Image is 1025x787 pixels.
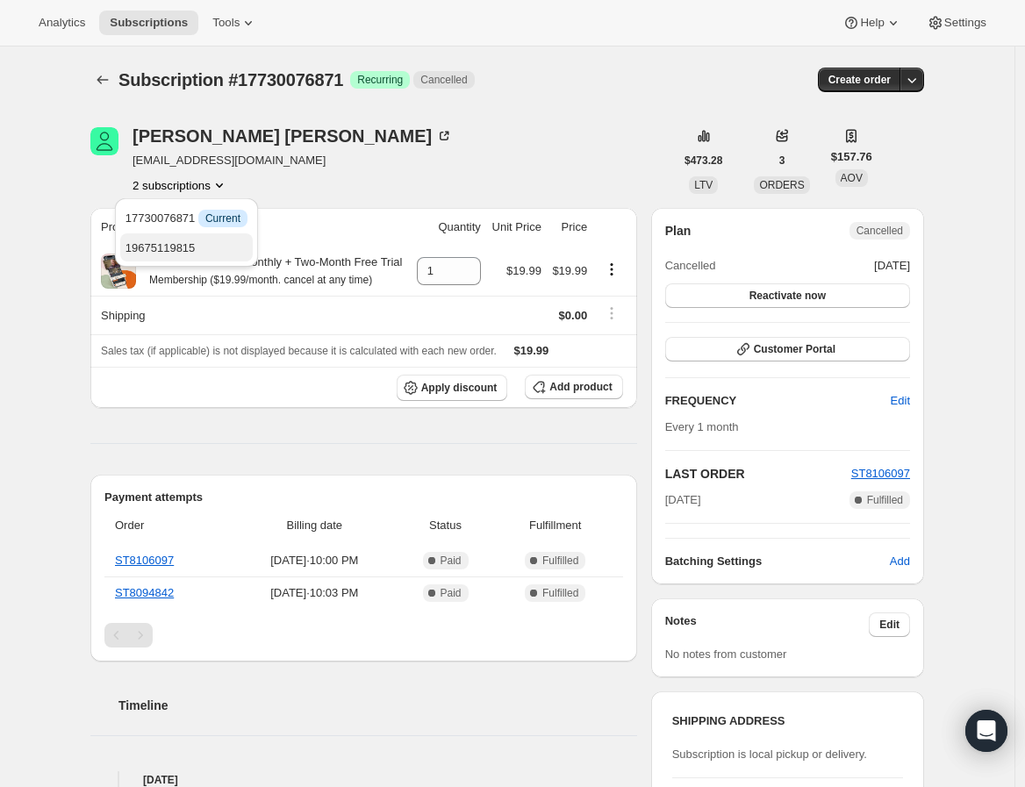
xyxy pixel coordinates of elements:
span: AOV [841,172,863,184]
span: 17730076871 [125,211,247,225]
span: Subscriptions [110,16,188,30]
span: Help [860,16,884,30]
span: [DATE] · 10:00 PM [236,552,392,569]
button: Shipping actions [598,304,626,323]
th: Quantity [411,208,486,247]
th: Product [90,208,411,247]
th: Price [547,208,592,247]
span: Apply discount [421,381,498,395]
button: 19675119815 [120,233,253,261]
button: Settings [916,11,997,35]
th: Shipping [90,296,411,334]
span: Add product [549,380,612,394]
span: ORDERS [759,179,804,191]
h3: SHIPPING ADDRESS [672,712,903,730]
button: Add product [525,375,622,399]
span: $473.28 [685,154,722,168]
h3: Notes [665,612,870,637]
span: $0.00 [559,309,588,322]
h6: Batching Settings [665,553,890,570]
button: Help [832,11,912,35]
span: Tools [212,16,240,30]
span: Paid [441,586,462,600]
span: Subscription #17730076871 [118,70,343,89]
span: $19.99 [552,264,587,277]
button: Subscriptions [90,68,115,92]
span: 3 [779,154,785,168]
h2: Plan [665,222,692,240]
span: Fulfilled [542,554,578,568]
h2: Timeline [118,697,637,714]
span: Linda Felgenhauer [90,127,118,155]
button: Product actions [133,176,228,194]
button: 3 [769,148,796,173]
span: Customer Portal [754,342,835,356]
span: Recurring [357,73,403,87]
h2: Payment attempts [104,489,623,506]
span: Reactivate now [749,289,826,303]
span: [DATE] [665,491,701,509]
span: Settings [944,16,986,30]
a: ST8094842 [115,586,174,599]
button: Analytics [28,11,96,35]
span: [DATE] [874,257,910,275]
div: Sounds True One Monthly + Two-Month Free Trial [136,254,402,289]
button: Tools [202,11,268,35]
nav: Pagination [104,623,623,647]
button: Apply discount [397,375,508,401]
span: Billing date [236,517,392,534]
button: 17730076871 InfoCurrent [120,204,253,232]
a: ST8106097 [115,554,174,567]
th: Unit Price [486,208,547,247]
span: $19.99 [514,344,549,357]
button: Edit [880,387,921,415]
span: [DATE] · 10:03 PM [236,584,392,602]
span: Current [205,211,240,225]
button: Create order [818,68,901,92]
span: No notes from customer [665,647,787,661]
span: Sales tax (if applicable) is not displayed because it is calculated with each new order. [101,345,497,357]
span: $157.76 [831,148,872,166]
span: Fulfilled [542,586,578,600]
button: Reactivate now [665,283,910,308]
span: $19.99 [506,264,541,277]
span: Fulfillment [498,517,613,534]
h2: FREQUENCY [665,392,891,410]
span: Analytics [39,16,85,30]
span: Subscription is local pickup or delivery. [672,748,867,761]
h2: LAST ORDER [665,465,851,483]
span: Cancelled [857,224,903,238]
span: [EMAIL_ADDRESS][DOMAIN_NAME] [133,152,453,169]
span: Status [403,517,487,534]
div: Open Intercom Messenger [965,710,1007,752]
button: Edit [869,612,910,637]
span: Fulfilled [867,493,903,507]
span: Edit [891,392,910,410]
button: Product actions [598,260,626,279]
span: Every 1 month [665,420,739,433]
span: Paid [441,554,462,568]
button: Customer Portal [665,337,910,361]
th: Order [104,506,231,545]
span: Cancelled [420,73,467,87]
button: ST8106097 [851,465,910,483]
span: Add [890,553,910,570]
button: $473.28 [674,148,733,173]
button: Subscriptions [99,11,198,35]
div: [PERSON_NAME] [PERSON_NAME] [133,127,453,145]
button: Add [879,547,921,576]
span: Cancelled [665,257,716,275]
span: LTV [694,179,713,191]
a: ST8106097 [851,467,910,480]
span: Create order [828,73,891,87]
img: product img [101,254,136,289]
span: 19675119815 [125,241,196,254]
span: Edit [879,618,900,632]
